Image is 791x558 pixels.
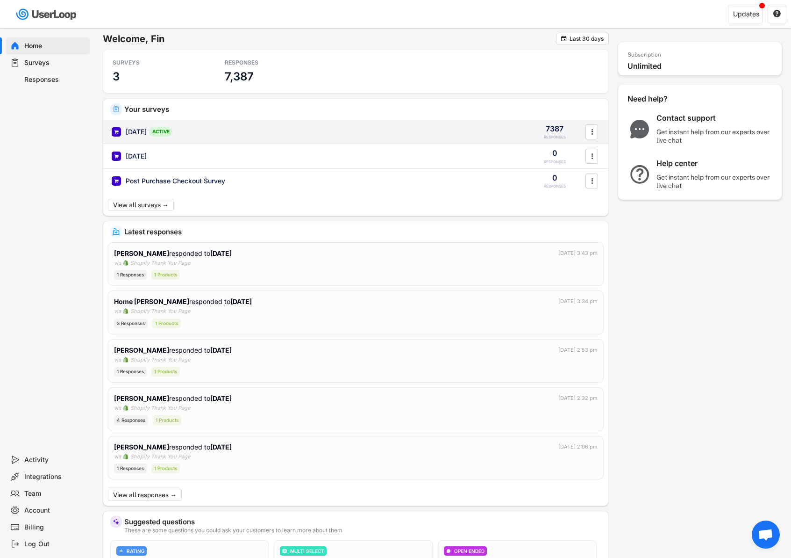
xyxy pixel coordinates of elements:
button: View all surveys → [108,199,174,211]
img: ConversationMinor.svg [446,549,451,553]
div: Integrations [24,472,86,481]
div: responded to [114,248,234,258]
img: userloop-logo-01.svg [14,5,80,24]
div: ACTIVE [149,127,172,137]
div: [DATE] 2:06 pm [558,443,598,451]
h6: Welcome, Fin [103,33,556,45]
div: Home [24,42,86,51]
text:  [591,176,593,186]
div: [DATE] 3:43 pm [558,249,598,257]
div: 3 Responses [114,319,148,328]
text:  [591,151,593,161]
img: 1156660_ecommerce_logo_shopify_icon%20%281%29.png [123,357,128,362]
h3: 3 [113,69,120,84]
strong: [PERSON_NAME] [114,443,169,451]
button:  [560,35,567,42]
img: MagicMajor%20%28Purple%29.svg [113,518,120,525]
div: Post Purchase Checkout Survey [126,176,225,186]
div: Suggested questions [124,518,601,525]
div: Last 30 days [570,36,604,42]
div: Unlimited [627,61,777,71]
div: 0 [552,148,557,158]
button:  [587,149,597,163]
div: 1 Products [153,415,181,425]
div: Shopify Thank You Page [130,404,190,412]
img: 1156660_ecommerce_logo_shopify_icon%20%281%29.png [123,308,128,314]
img: 1156660_ecommerce_logo_shopify_icon%20%281%29.png [123,260,128,266]
div: 7387 [546,123,563,134]
img: 1156660_ecommerce_logo_shopify_icon%20%281%29.png [123,405,128,411]
img: ChatMajor.svg [627,120,652,138]
div: Help center [656,159,773,168]
div: Account [24,506,86,515]
img: ListMajor.svg [282,549,287,553]
div: 1 Responses [114,464,147,473]
div: Your surveys [124,106,601,113]
div: Shopify Thank You Page [130,356,190,364]
div: RESPONSES [544,135,566,140]
div: via [114,404,121,412]
div: Need help? [627,94,693,104]
text:  [773,9,781,18]
div: SURVEYS [113,59,197,66]
div: 0 [552,173,557,183]
button: View all responses → [108,489,182,501]
div: 1 Products [151,464,180,473]
div: [DATE] [126,152,147,161]
div: [DATE] 2:53 pm [558,346,598,354]
div: via [114,453,121,461]
div: 1 Products [152,319,181,328]
div: responded to [114,442,234,452]
div: 1 Responses [114,367,147,377]
div: Get instant help from our experts over live chat [656,173,773,190]
div: OPEN ENDED [454,549,485,553]
strong: [DATE] [210,249,232,257]
div: Activity [24,456,86,464]
div: Shopify Thank You Page [130,307,190,315]
div: Responses [24,75,86,84]
img: QuestionMarkInverseMajor.svg [627,165,652,184]
div: via [114,307,121,315]
div: Billing [24,523,86,532]
div: Open chat [752,521,780,549]
img: 1156660_ecommerce_logo_shopify_icon%20%281%29.png [123,454,128,459]
div: 1 Responses [114,270,147,280]
strong: [DATE] [210,346,232,354]
div: [DATE] 3:34 pm [558,297,598,305]
div: Shopify Thank You Page [130,453,190,461]
strong: [PERSON_NAME] [114,394,169,402]
div: responded to [114,297,254,306]
div: via [114,259,121,267]
div: Latest responses [124,228,601,235]
strong: [DATE] [210,394,232,402]
div: responded to [114,393,234,403]
div: RATING [127,549,144,553]
button:  [587,125,597,139]
div: Subscription [627,51,661,59]
div: [DATE] 2:32 pm [558,394,598,402]
div: Log Out [24,540,86,549]
text:  [561,35,567,42]
div: These are some questions you could ask your customers to learn more about them [124,528,601,533]
div: 1 Products [151,270,180,280]
div: 4 Responses [114,415,148,425]
div: Surveys [24,58,86,67]
div: Contact support [656,113,773,123]
strong: Home [PERSON_NAME] [114,297,189,305]
h3: 7,387 [225,69,253,84]
div: Team [24,489,86,498]
img: IncomingMajor.svg [113,228,120,235]
div: [DATE] [126,127,147,137]
div: Get instant help from our experts over live chat [656,128,773,145]
text:  [591,127,593,137]
div: RESPONSES [544,184,566,189]
button:  [587,174,597,188]
div: Updates [733,11,759,17]
div: RESPONSES [544,159,566,165]
strong: [PERSON_NAME] [114,346,169,354]
strong: [DATE] [210,443,232,451]
div: RESPONSES [225,59,309,66]
button:  [773,10,781,18]
div: responded to [114,345,234,355]
strong: [DATE] [230,297,252,305]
